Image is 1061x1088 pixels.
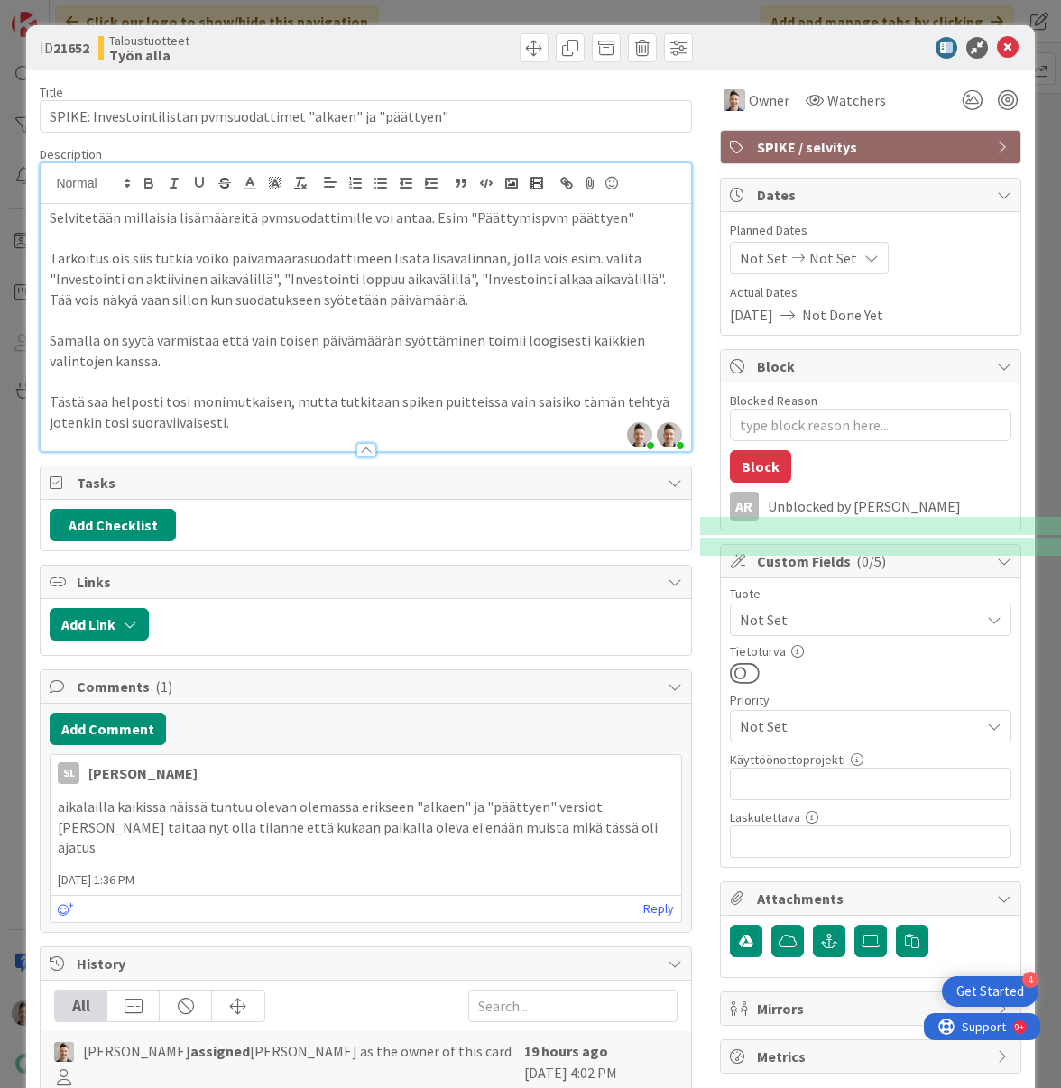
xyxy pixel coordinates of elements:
[956,982,1024,1000] div: Get Started
[53,39,89,57] b: 21652
[77,676,658,697] span: Comments
[768,498,1011,514] div: Unblocked by [PERSON_NAME]
[91,7,100,22] div: 9+
[190,1042,250,1060] b: assigned
[58,762,79,784] div: sl
[757,1046,988,1067] span: Metrics
[724,89,745,111] img: TN
[40,37,89,59] span: ID
[50,392,681,432] p: Tästä saa helposti tosi monimutkaisen, mutta tutkitaan spiken puitteissa vain saisiko tämän tehty...
[51,871,680,890] span: [DATE] 1:36 PM
[50,207,681,228] p: Selvitetään millaisia lisämääreitä pvmsuodattimille voi antaa. Esim "Päättymispvm päättyen"
[88,762,198,784] div: [PERSON_NAME]
[40,100,691,133] input: type card name here...
[38,3,82,24] span: Support
[58,797,673,817] p: aikalailla kaikissa näissä tuntuu olevan olemassa erikseen "alkaen" ja "päättyen" versiot.
[730,809,800,825] label: Laskutettava
[50,248,681,309] p: Tarkoitus ois siis tutkia voiko päivämääräsuodattimeen lisätä lisävalinnan, jolla vois esim. vali...
[50,330,681,371] p: Samalla on syytä varmistaa että vain toisen päivämäärän syöttäminen toimii loogisesti kaikkien va...
[40,146,102,162] span: Description
[643,898,674,920] a: Reply
[802,304,883,326] span: Not Done Yet
[757,888,988,909] span: Attachments
[50,608,149,641] button: Add Link
[942,976,1038,1007] div: Open Get Started checklist, remaining modules: 4
[54,1042,74,1062] img: TN
[730,492,759,521] div: AR
[730,587,1011,600] div: Tuote
[730,392,817,409] label: Blocked Reason
[740,714,971,739] span: Not Set
[657,422,682,447] img: chwsQljfBTcKhy88xB9SmiPz5Ih6cdfk.JPG
[740,247,788,269] span: Not Set
[827,89,886,111] span: Watchers
[109,48,189,62] b: Työn alla
[730,694,1011,706] div: Priority
[757,136,988,158] span: SPIKE / selvitys
[740,607,971,632] span: Not Set
[730,645,1011,658] div: Tietoturva
[155,678,172,696] span: ( 1 )
[524,1042,608,1060] b: 19 hours ago
[77,571,658,593] span: Links
[83,1040,512,1062] span: [PERSON_NAME] [PERSON_NAME] as the owner of this card
[730,450,791,483] button: Block
[856,552,886,570] span: ( 0/5 )
[757,998,988,1019] span: Mirrors
[757,550,988,572] span: Custom Fields
[50,509,176,541] button: Add Checklist
[757,355,988,377] span: Block
[749,89,789,111] span: Owner
[468,990,678,1022] input: Search...
[730,751,845,768] label: Käyttöönottoprojekti
[730,283,1011,302] span: Actual Dates
[40,84,63,100] label: Title
[809,247,857,269] span: Not Set
[58,817,673,858] p: [PERSON_NAME] taitaa nyt olla tilanne että kukaan paikalla oleva ei enään muista mikä tässä oli a...
[50,713,166,745] button: Add Comment
[55,991,107,1021] div: All
[77,472,658,493] span: Tasks
[627,422,652,447] img: chwsQljfBTcKhy88xB9SmiPz5Ih6cdfk.JPG
[77,953,658,974] span: History
[730,304,773,326] span: [DATE]
[1022,972,1038,988] div: 4
[109,33,189,48] span: Taloustuotteet
[757,184,988,206] span: Dates
[730,221,1011,240] span: Planned Dates
[524,1040,678,1085] div: [DATE] 4:02 PM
